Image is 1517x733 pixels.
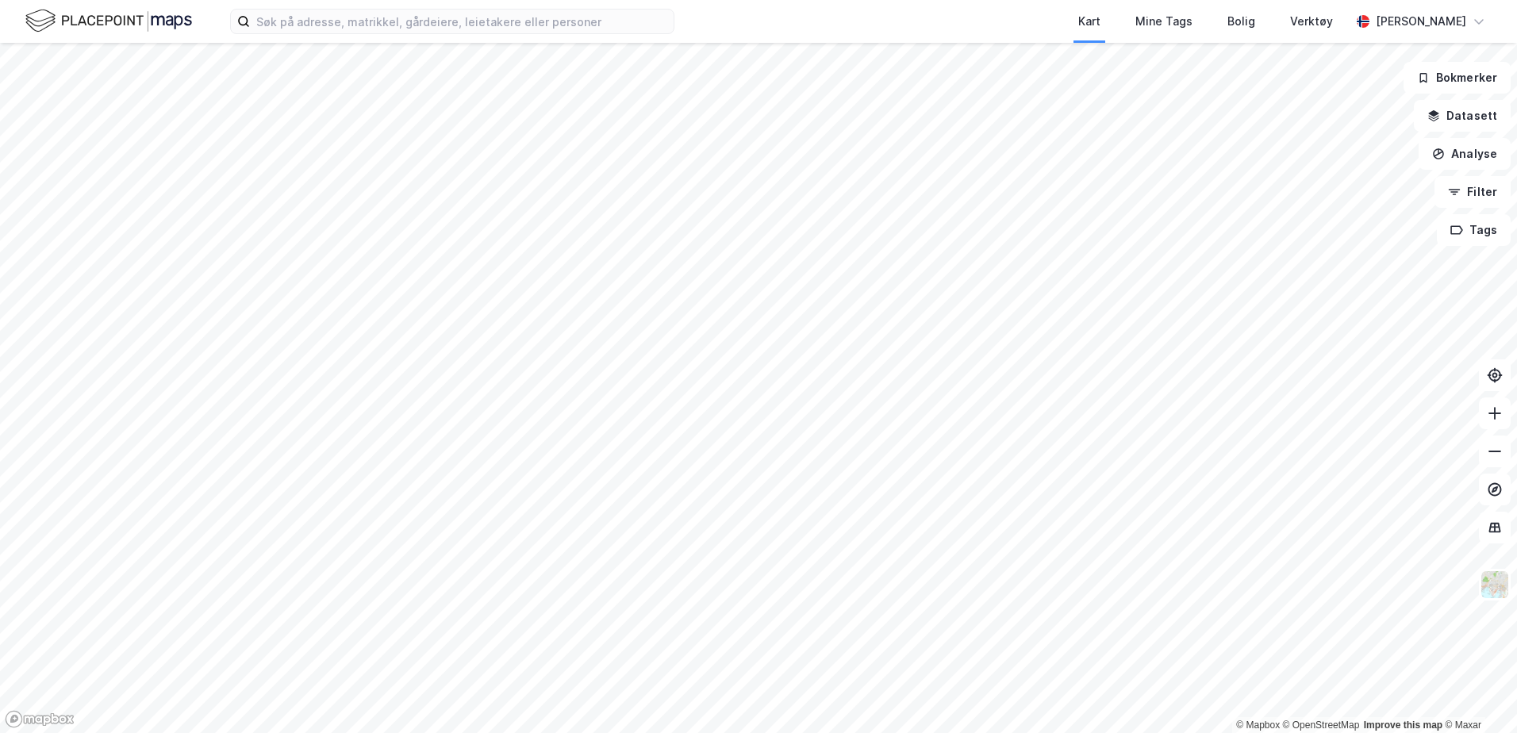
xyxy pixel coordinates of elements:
[1419,138,1511,170] button: Analyse
[1227,12,1255,31] div: Bolig
[1078,12,1100,31] div: Kart
[1438,657,1517,733] iframe: Chat Widget
[1437,214,1511,246] button: Tags
[1236,720,1280,731] a: Mapbox
[1290,12,1333,31] div: Verktøy
[1135,12,1192,31] div: Mine Tags
[1480,570,1510,600] img: Z
[250,10,674,33] input: Søk på adresse, matrikkel, gårdeiere, leietakere eller personer
[1404,62,1511,94] button: Bokmerker
[1364,720,1442,731] a: Improve this map
[1414,100,1511,132] button: Datasett
[1434,176,1511,208] button: Filter
[1283,720,1360,731] a: OpenStreetMap
[25,7,192,35] img: logo.f888ab2527a4732fd821a326f86c7f29.svg
[5,710,75,728] a: Mapbox homepage
[1376,12,1466,31] div: [PERSON_NAME]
